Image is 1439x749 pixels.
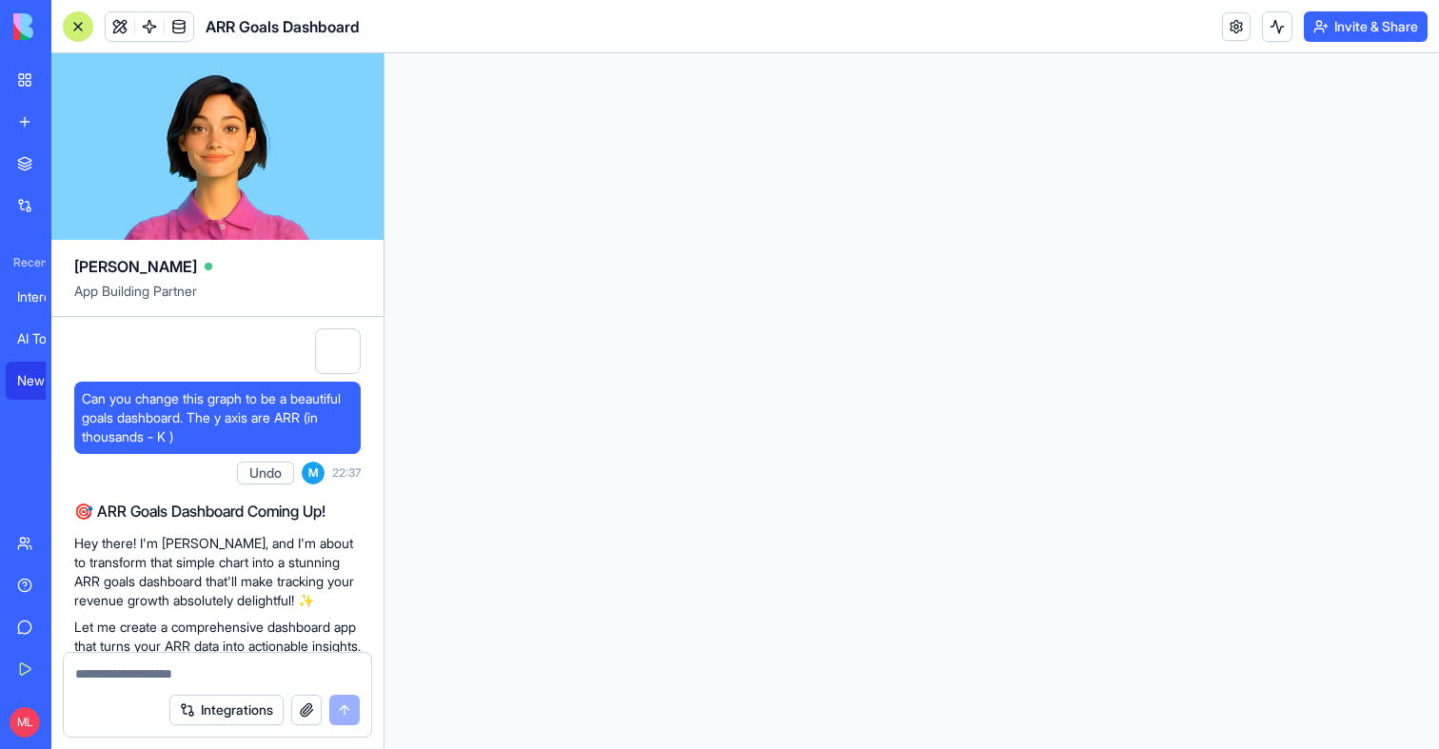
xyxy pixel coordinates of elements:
span: 22:37 [332,465,361,481]
div: Intercom Revenue Hub [17,287,70,306]
span: M [302,462,325,484]
span: ARR Goals Dashboard [206,15,360,38]
a: New App [6,362,82,400]
p: Hey there! I'm [PERSON_NAME], and I'm about to transform that simple chart into a stunning ARR go... [74,534,361,610]
a: AI Todo Master [6,320,82,358]
span: App Building Partner [74,282,361,316]
button: Integrations [169,695,284,725]
img: logo [13,13,131,40]
div: AI Todo Master [17,329,70,348]
span: Recent [6,255,46,270]
button: Undo [237,462,294,484]
button: Invite & Share [1304,11,1428,42]
h2: 🎯 ARR Goals Dashboard Coming Up! [74,500,361,522]
span: Can you change this graph to be a beautiful goals dashboard. The y axis are ARR (in thousands - K ) [82,389,353,446]
div: New App [17,371,70,390]
span: ML [10,707,40,738]
a: Intercom Revenue Hub [6,278,82,316]
span: [PERSON_NAME] [74,255,197,278]
p: Let me create a comprehensive dashboard app that turns your ARR data into actionable insights. [74,618,361,656]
